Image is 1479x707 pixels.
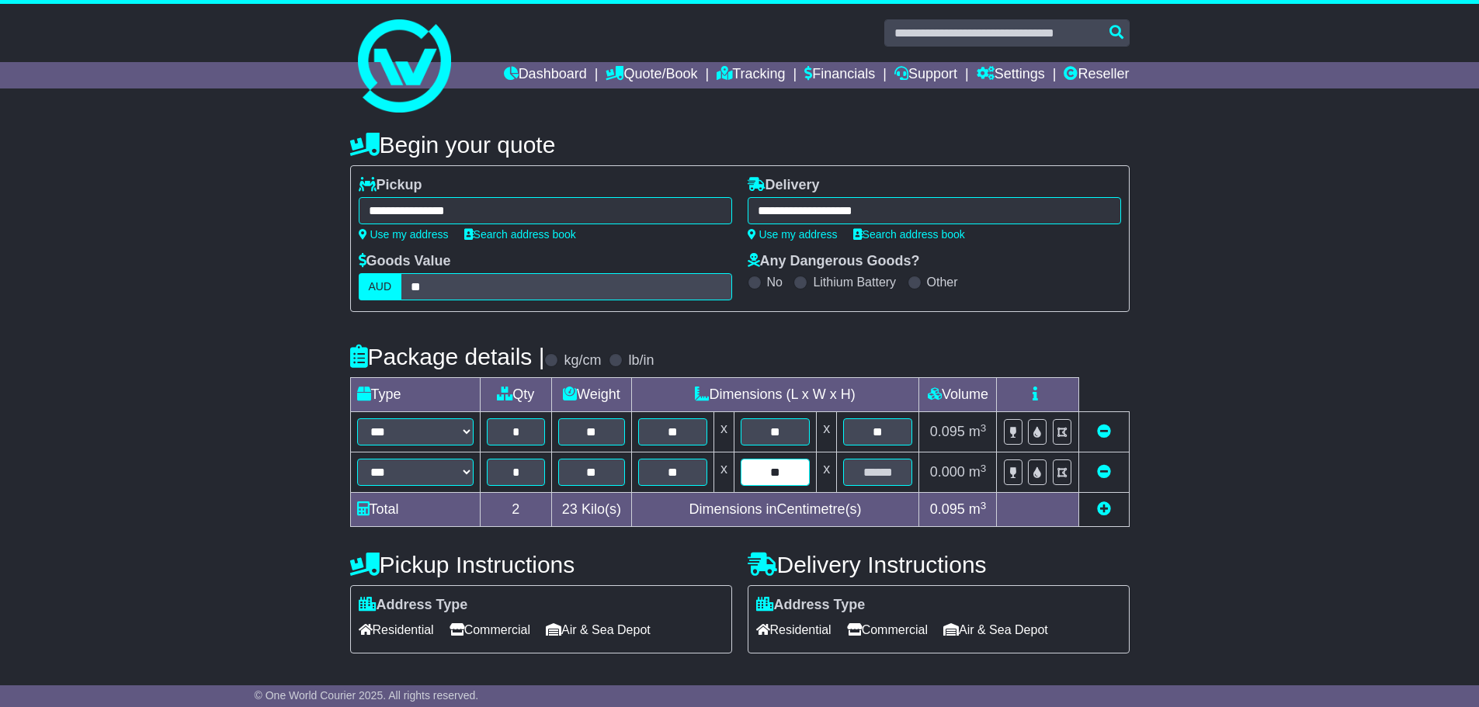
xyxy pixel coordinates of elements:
[969,464,987,480] span: m
[480,493,552,527] td: 2
[817,412,837,452] td: x
[450,618,530,642] span: Commercial
[804,62,875,88] a: Financials
[748,552,1130,577] h4: Delivery Instructions
[943,618,1048,642] span: Air & Sea Depot
[631,493,919,527] td: Dimensions in Centimetre(s)
[606,62,697,88] a: Quote/Book
[919,378,997,412] td: Volume
[981,463,987,474] sup: 3
[350,552,732,577] h4: Pickup Instructions
[853,228,965,241] a: Search address book
[756,618,832,642] span: Residential
[504,62,587,88] a: Dashboard
[977,62,1045,88] a: Settings
[748,228,838,241] a: Use my address
[628,352,654,369] label: lb/in
[350,378,480,412] td: Type
[350,132,1130,158] h4: Begin your quote
[359,618,434,642] span: Residential
[631,378,919,412] td: Dimensions (L x W x H)
[552,493,632,527] td: Kilo(s)
[359,253,451,270] label: Goods Value
[813,275,896,289] label: Lithium Battery
[255,689,479,702] span: © One World Courier 2025. All rights reserved.
[1064,62,1129,88] a: Reseller
[767,275,783,289] label: No
[981,422,987,434] sup: 3
[552,378,632,412] td: Weight
[748,177,820,194] label: Delivery
[717,62,785,88] a: Tracking
[564,352,601,369] label: kg/cm
[817,452,837,493] td: x
[927,275,958,289] label: Other
[359,597,468,614] label: Address Type
[930,501,965,517] span: 0.095
[1097,424,1111,439] a: Remove this item
[930,424,965,439] span: 0.095
[359,228,449,241] a: Use my address
[350,493,480,527] td: Total
[969,501,987,517] span: m
[930,464,965,480] span: 0.000
[546,618,651,642] span: Air & Sea Depot
[350,344,545,369] h4: Package details |
[894,62,957,88] a: Support
[562,501,578,517] span: 23
[359,273,402,300] label: AUD
[1097,464,1111,480] a: Remove this item
[359,177,422,194] label: Pickup
[756,597,866,614] label: Address Type
[1097,501,1111,517] a: Add new item
[713,412,734,452] td: x
[981,500,987,511] sup: 3
[464,228,576,241] a: Search address book
[847,618,928,642] span: Commercial
[969,424,987,439] span: m
[748,253,920,270] label: Any Dangerous Goods?
[713,452,734,493] td: x
[480,378,552,412] td: Qty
